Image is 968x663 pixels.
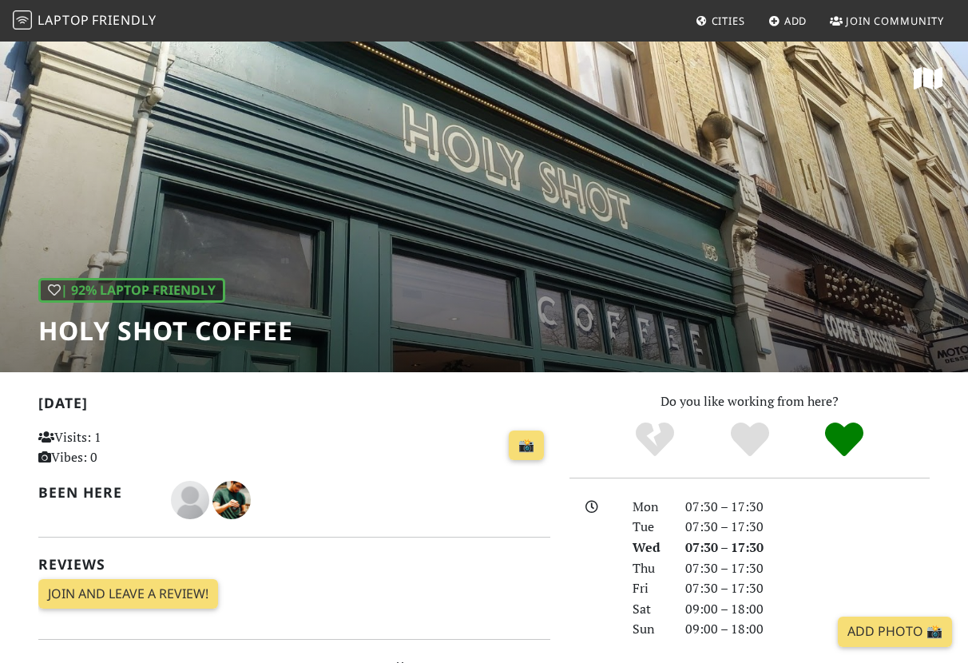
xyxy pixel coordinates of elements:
div: Fri [623,578,676,599]
div: | 92% Laptop Friendly [38,278,225,304]
div: Sat [623,599,676,620]
p: Visits: 1 Vibes: 0 [38,427,196,468]
div: Definitely! [797,420,892,460]
img: 1630-matt.jpg [212,481,251,519]
span: Matt K [212,490,251,507]
a: 📸 [509,431,544,461]
div: Tue [623,517,676,538]
div: 07:30 – 17:30 [676,578,939,599]
img: LaptopFriendly [13,10,32,30]
h2: Reviews [38,556,550,573]
div: Mon [623,497,676,518]
h2: [DATE] [38,395,550,418]
a: Join and leave a review! [38,579,218,609]
h2: Been here [38,484,152,501]
div: Yes [702,420,797,460]
div: 07:30 – 17:30 [676,497,939,518]
div: 09:00 – 18:00 [676,619,939,640]
a: Add Photo 📸 [838,617,952,647]
div: Thu [623,558,676,579]
span: Friendly [92,11,156,29]
div: 09:00 – 18:00 [676,599,939,620]
div: Sun [623,619,676,640]
a: Add [762,6,814,35]
span: Cities [712,14,745,28]
img: blank-535327c66bd565773addf3077783bbfce4b00ec00e9fd257753287c682c7fa38.png [171,481,209,519]
span: Join Community [846,14,944,28]
span: Add [784,14,807,28]
div: Wed [623,538,676,558]
div: No [607,420,702,460]
a: Cities [689,6,752,35]
span: Laptop [38,11,89,29]
div: 07:30 – 17:30 [676,558,939,579]
div: 07:30 – 17:30 [676,538,939,558]
span: Sonsoles ortega [171,490,212,507]
a: LaptopFriendly LaptopFriendly [13,7,157,35]
div: 07:30 – 17:30 [676,517,939,538]
p: Do you like working from here? [569,391,930,412]
h1: Holy Shot Coffee [38,316,293,346]
a: Join Community [823,6,950,35]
